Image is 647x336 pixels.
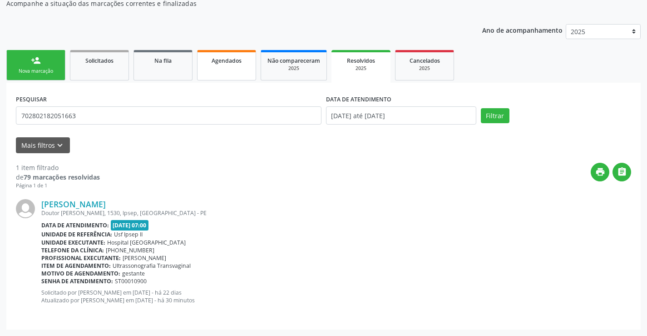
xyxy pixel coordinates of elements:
[41,262,111,270] b: Item de agendamento:
[267,65,320,72] div: 2025
[113,262,191,270] span: Ultrassonografia Transvaginal
[13,68,59,75] div: Nova marcação
[41,221,109,229] b: Data de atendimento:
[338,65,384,72] div: 2025
[114,231,143,238] span: Usf Ipsep II
[107,239,186,246] span: Hospital [GEOGRAPHIC_DATA]
[41,254,121,262] b: Profissional executante:
[123,254,166,262] span: [PERSON_NAME]
[41,246,104,254] b: Telefone da clínica:
[122,270,145,277] span: gestante
[154,57,172,65] span: Na fila
[326,106,476,125] input: Selecione um intervalo
[16,199,35,218] img: img
[16,137,70,153] button: Mais filtroskeyboard_arrow_down
[410,57,440,65] span: Cancelados
[482,24,563,35] p: Ano de acompanhamento
[31,55,41,65] div: person_add
[115,277,147,285] span: ST00010900
[481,108,509,124] button: Filtrar
[591,163,609,181] button: print
[24,173,100,181] strong: 79 marcações resolvidas
[41,231,112,238] b: Unidade de referência:
[106,246,154,254] span: [PHONE_NUMBER]
[41,199,106,209] a: [PERSON_NAME]
[16,172,100,182] div: de
[16,106,321,125] input: Nome, CNS
[41,277,113,285] b: Senha de atendimento:
[212,57,242,65] span: Agendados
[55,140,65,150] i: keyboard_arrow_down
[41,270,120,277] b: Motivo de agendamento:
[41,289,631,304] p: Solicitado por [PERSON_NAME] em [DATE] - há 22 dias Atualizado por [PERSON_NAME] em [DATE] - há 3...
[41,239,105,246] b: Unidade executante:
[267,57,320,65] span: Não compareceram
[41,209,631,217] div: Doutor [PERSON_NAME], 1530, Ipsep, [GEOGRAPHIC_DATA] - PE
[402,65,447,72] div: 2025
[326,92,391,106] label: DATA DE ATENDIMENTO
[595,167,605,177] i: print
[85,57,114,65] span: Solicitados
[347,57,375,65] span: Resolvidos
[16,92,47,106] label: PESQUISAR
[111,220,149,231] span: [DATE] 07:00
[612,163,631,181] button: 
[16,182,100,190] div: Página 1 de 1
[16,163,100,172] div: 1 item filtrado
[617,167,627,177] i: 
